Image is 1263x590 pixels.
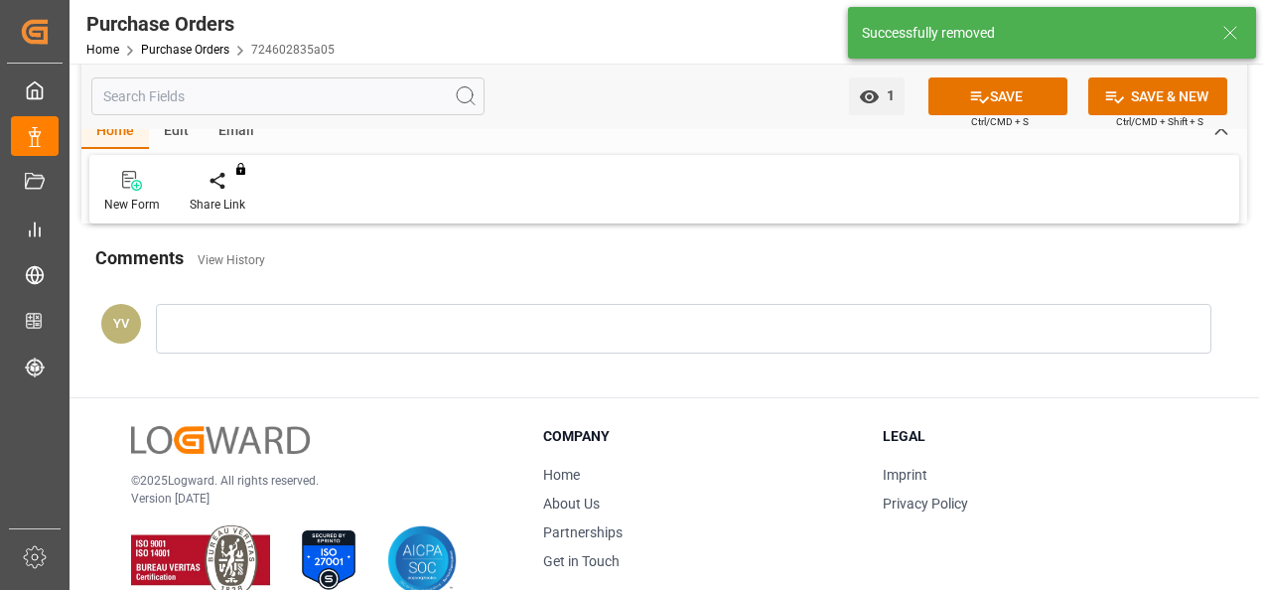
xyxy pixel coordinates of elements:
[883,467,927,483] a: Imprint
[543,467,580,483] a: Home
[198,253,265,267] a: View History
[104,196,160,214] div: New Form
[883,496,968,512] a: Privacy Policy
[849,77,905,115] button: open menu
[543,496,600,512] a: About Us
[1088,77,1227,115] button: SAVE & NEW
[971,114,1029,129] span: Ctrl/CMD + S
[113,316,129,331] span: YV
[543,524,623,540] a: Partnerships
[928,77,1067,115] button: SAVE
[131,490,493,508] p: Version [DATE]
[131,472,493,490] p: © 2025 Logward. All rights reserved.
[543,553,620,569] a: Get in Touch
[1116,114,1203,129] span: Ctrl/CMD + Shift + S
[862,23,1203,44] div: Successfully removed
[141,43,229,57] a: Purchase Orders
[131,426,310,455] img: Logward Logo
[880,87,895,103] span: 1
[86,9,335,39] div: Purchase Orders
[883,426,1197,447] h3: Legal
[91,77,485,115] input: Search Fields
[149,115,204,149] div: Edit
[543,426,858,447] h3: Company
[204,115,269,149] div: Email
[95,244,184,271] h2: Comments
[81,115,149,149] div: Home
[86,43,119,57] a: Home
